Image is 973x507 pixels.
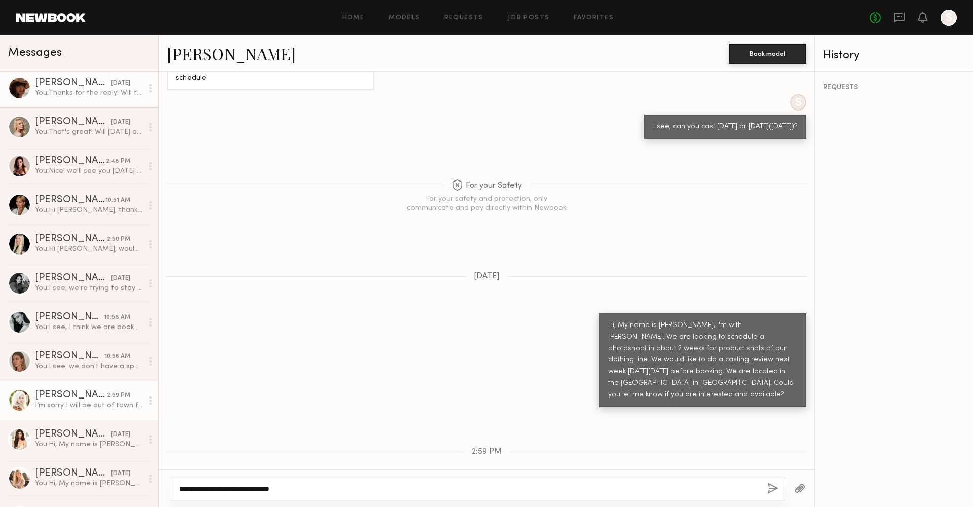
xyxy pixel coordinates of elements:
[105,196,130,205] div: 10:51 AM
[444,15,483,21] a: Requests
[35,273,111,283] div: [PERSON_NAME]
[35,351,104,361] div: [PERSON_NAME]
[608,320,797,402] div: Hi, My name is [PERSON_NAME], I'm with [PERSON_NAME]. We are looking to schedule a photoshoot in ...
[472,448,502,456] span: 2:59 PM
[342,15,365,21] a: Home
[111,430,130,440] div: [DATE]
[35,195,105,205] div: [PERSON_NAME]
[106,157,130,166] div: 2:48 PM
[653,121,797,133] div: I see, can you cast [DATE] or [DATE]([DATE])?
[35,468,111,479] div: [PERSON_NAME]
[35,156,106,166] div: [PERSON_NAME]
[35,429,111,440] div: [PERSON_NAME]
[107,235,130,244] div: 2:50 PM
[574,15,614,21] a: Favorites
[35,205,143,215] div: You: Hi [PERSON_NAME], thanks for the reply! but I think we are fully booked this week. We'll kee...
[35,283,143,293] div: You: I see; we're trying to stay in our budget to be around $100/hr. Thank you for the info, we'l...
[452,179,522,192] span: For your Safety
[111,469,130,479] div: [DATE]
[941,10,957,26] a: S
[35,88,143,98] div: You: Thanks for the reply! Will the next day([DATE]) afternoon be ok?
[104,313,130,322] div: 10:58 AM
[35,440,143,449] div: You: Hi, My name is [PERSON_NAME], I'm with [PERSON_NAME]. We are looking to schedule a photoshoo...
[474,272,500,281] span: [DATE]
[8,47,62,59] span: Messages
[729,49,806,57] a: Book model
[167,43,296,64] a: [PERSON_NAME]
[35,234,107,244] div: [PERSON_NAME]
[35,78,111,88] div: [PERSON_NAME]
[107,391,130,401] div: 2:59 PM
[35,401,143,410] div: I’m sorry I will be out of town for my sisters wedding!
[823,84,965,91] div: REQUESTS
[35,361,143,371] div: You: I see; we don't have a specific date for the photoshoot now, but it should be [DATE]. We can...
[111,79,130,88] div: [DATE]
[508,15,550,21] a: Job Posts
[35,390,107,401] div: [PERSON_NAME]
[35,127,143,137] div: You: That's great! Will [DATE] at 2pm be ok? Here is our address: [STREET_ADDRESS]
[35,244,143,254] div: You: Hi [PERSON_NAME], would [DATE] at 1pm be ok?
[35,479,143,488] div: You: Hi, My name is [PERSON_NAME], I'm with [PERSON_NAME]. We are looking to schedule a photoshoo...
[389,15,420,21] a: Models
[104,352,130,361] div: 10:56 AM
[729,44,806,64] button: Book model
[405,195,568,213] div: For your safety and protection, only communicate and pay directly within Newbook
[35,117,111,127] div: [PERSON_NAME]
[35,166,143,176] div: You: Nice! we'll see you [DATE] at 3:30pm
[176,61,365,84] div: I’m sorry I’m not available [DATE] due to my work schedule
[111,274,130,283] div: [DATE]
[35,322,143,332] div: You: I see, I think we are booked this week, but we'll keep you on file and let you know again fo...
[35,312,104,322] div: [PERSON_NAME]
[111,118,130,127] div: [DATE]
[823,50,965,61] div: History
